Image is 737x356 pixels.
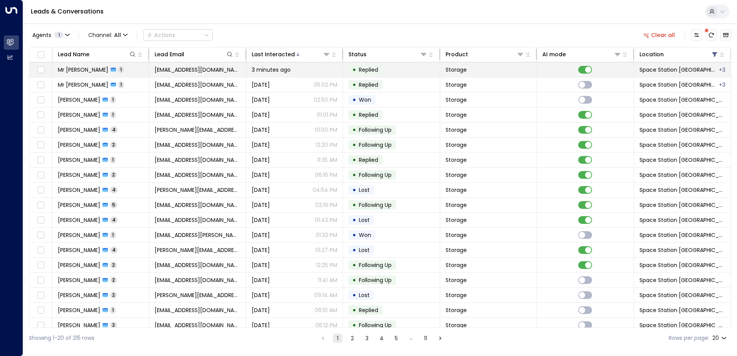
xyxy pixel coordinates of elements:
[315,171,337,179] p: 06:16 PM
[712,332,728,344] div: 20
[36,306,45,315] span: Toggle select row
[252,141,270,149] span: Yesterday
[720,30,731,40] button: Archived Leads
[446,81,467,89] span: Storage
[719,66,725,74] div: Space Station Brentford,Space Station Uxbridge,Space Station Doncaster
[352,289,356,302] div: •
[446,291,467,299] span: Storage
[542,50,621,59] div: AI mode
[639,321,725,329] span: Space Station Doncaster
[352,228,356,242] div: •
[155,246,240,254] span: linda.watson1953@btinternet.com
[446,50,468,59] div: Product
[155,66,240,74] span: jw@test.com
[155,81,240,89] span: jw@test.com
[252,246,270,254] span: Aug 11, 2025
[252,50,330,59] div: Last Interacted
[155,201,240,209] span: awestcott@hotmaIl.co.uk
[316,261,337,269] p: 12:25 PM
[639,171,725,179] span: Space Station Doncaster
[352,319,356,332] div: •
[352,138,356,151] div: •
[352,63,356,76] div: •
[36,80,45,90] span: Toggle select row
[252,66,291,74] span: 3 minutes ago
[36,230,45,240] span: Toggle select row
[352,304,356,317] div: •
[155,126,240,134] span: tanya.storey@hotmail.co.uk
[155,306,240,314] span: mitchperry95@yahoo.com
[333,334,342,343] button: page 1
[58,126,100,134] span: Tanya Storey
[85,30,131,40] button: Channel:All
[36,125,45,135] span: Toggle select row
[359,96,371,104] span: Won
[352,274,356,287] div: •
[110,111,116,118] span: 1
[359,186,370,194] span: Lost
[155,291,240,299] span: richard_carey@btinternet.com
[155,171,240,179] span: Marley8512025@outlook.com
[58,246,100,254] span: Linda Watson
[85,30,131,40] span: Channel:
[359,261,392,269] span: Following Up
[639,261,725,269] span: Space Station Doncaster
[58,50,136,59] div: Lead Name
[36,215,45,225] span: Toggle select row
[639,231,725,239] span: Space Station Doncaster
[315,126,337,134] p: 01:00 PM
[252,321,270,329] span: Aug 10, 2025
[32,32,51,38] span: Agents
[352,123,356,136] div: •
[315,306,337,314] p: 06:10 AM
[352,108,356,121] div: •
[639,156,725,164] span: Space Station Doncaster
[252,111,270,119] span: Yesterday
[36,245,45,255] span: Toggle select row
[421,334,430,343] button: Go to page 11
[58,306,100,314] span: Mitchell Perry
[252,291,270,299] span: Aug 11, 2025
[110,277,117,283] span: 2
[147,32,175,39] div: Actions
[446,96,467,104] span: Storage
[352,153,356,166] div: •
[143,29,213,41] button: Actions
[639,306,725,314] span: Space Station Doncaster
[359,291,370,299] span: Lost
[252,126,270,134] span: Yesterday
[316,231,337,239] p: 01:33 PM
[252,276,270,284] span: Aug 11, 2025
[362,334,372,343] button: Go to page 3
[639,291,725,299] span: Space Station Doncaster
[58,50,89,59] div: Lead Name
[359,171,392,179] span: Following Up
[58,321,100,329] span: David Rodger
[110,202,117,208] span: 5
[58,111,100,119] span: Rebecca Shepherd
[155,231,240,239] span: marc.hodgson@me.com
[58,156,100,164] span: Julia Carson
[639,81,718,89] span: Space Station Banbury
[316,141,337,149] p: 12:20 PM
[352,213,356,227] div: •
[110,292,117,298] span: 2
[359,306,378,314] span: Replied
[110,232,116,238] span: 1
[110,171,117,178] span: 2
[110,126,118,133] span: 4
[110,156,116,163] span: 1
[639,216,725,224] span: Space Station Doncaster
[352,78,356,91] div: •
[446,126,467,134] span: Storage
[252,306,270,314] span: Aug 11, 2025
[446,141,467,149] span: Storage
[359,156,378,164] span: Replied
[719,81,725,89] div: Space Station Brentford,Space Station Doncaster,Space Station Chiswick
[58,141,100,149] span: Mark Fear
[669,334,709,342] label: Rows per page:
[110,96,116,103] span: 1
[36,200,45,210] span: Toggle select row
[446,111,467,119] span: Storage
[252,50,295,59] div: Last Interacted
